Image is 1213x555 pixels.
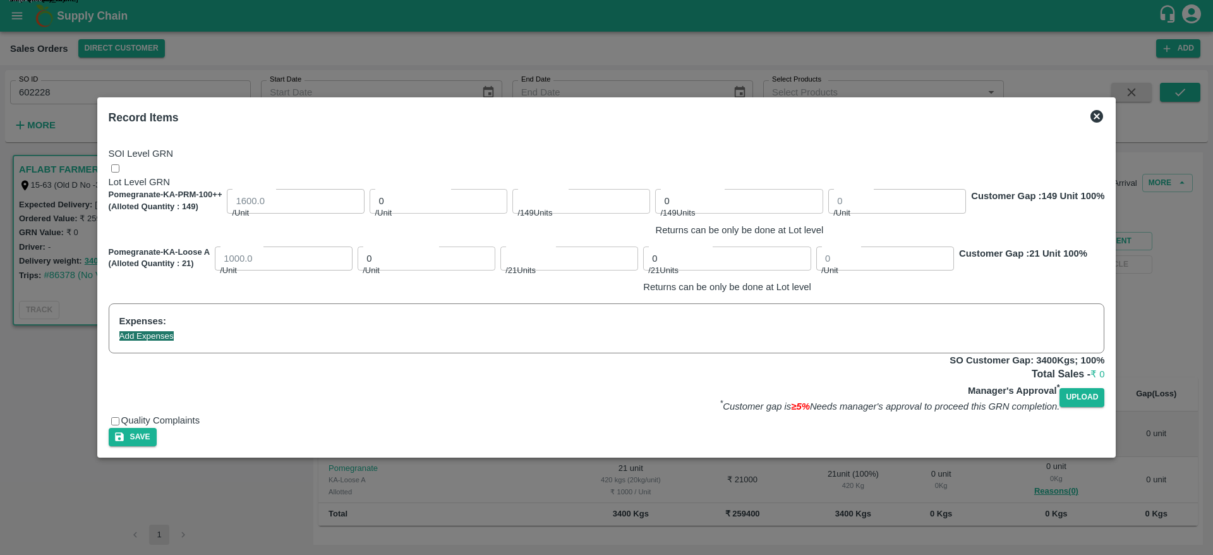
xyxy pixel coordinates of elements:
span: 149 Unit 100 % [1042,191,1105,201]
span: / 149 Units [517,207,552,219]
button: Save [109,428,157,446]
input: Quality Complaints [111,417,119,425]
input: 0.0 [227,189,365,213]
input: 0 [643,247,811,271]
input: Final Price [828,189,966,213]
input: 0.0 [215,247,353,271]
span: /Unit [833,207,850,219]
span: ≥5% [791,401,810,412]
span: / 149 Units [660,207,695,219]
span: /Unit [821,265,838,277]
span: Customer Gap : [971,191,1041,201]
span: /Unit [220,265,237,277]
b: Total Sales - [1032,369,1104,379]
p: (Alloted Quantity : 149 ) [109,201,222,213]
input: 0 [655,189,823,213]
span: / 21 Units [505,265,536,277]
p: Lot Level GRN [109,175,1105,189]
span: Quality Complaints [121,415,200,425]
b: Manager's Approval [968,386,1060,396]
span: Upload [1059,388,1104,406]
b: SO Customer Gap: [950,355,1034,365]
p: (Alloted Quantity : 21 ) [109,258,210,270]
b: Record Items [109,111,179,124]
span: ₹ 0 [1090,369,1104,379]
span: / 21 Units [648,265,679,277]
p: Returns can be only be done at Lot level [655,223,823,237]
span: /Unit [363,265,380,277]
p: Pomegranate-KA-PRM-100++ [109,189,222,201]
p: Returns can be only be done at Lot level [643,280,811,294]
span: /Unit [375,207,392,219]
span: 21 Unit 100 % [1029,248,1087,259]
i: Customer gap is Needs manager's approval to proceed this GRN completion. [720,401,1059,412]
p: SOI Level GRN [109,147,1105,161]
span: Expenses: [119,316,166,326]
span: 3400 Kgs; 100 % [1036,355,1104,365]
span: /Unit [232,207,249,219]
input: Final Price [816,247,954,271]
p: Pomegranate-KA-Loose A [109,247,210,259]
span: Customer Gap : [959,248,1029,259]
